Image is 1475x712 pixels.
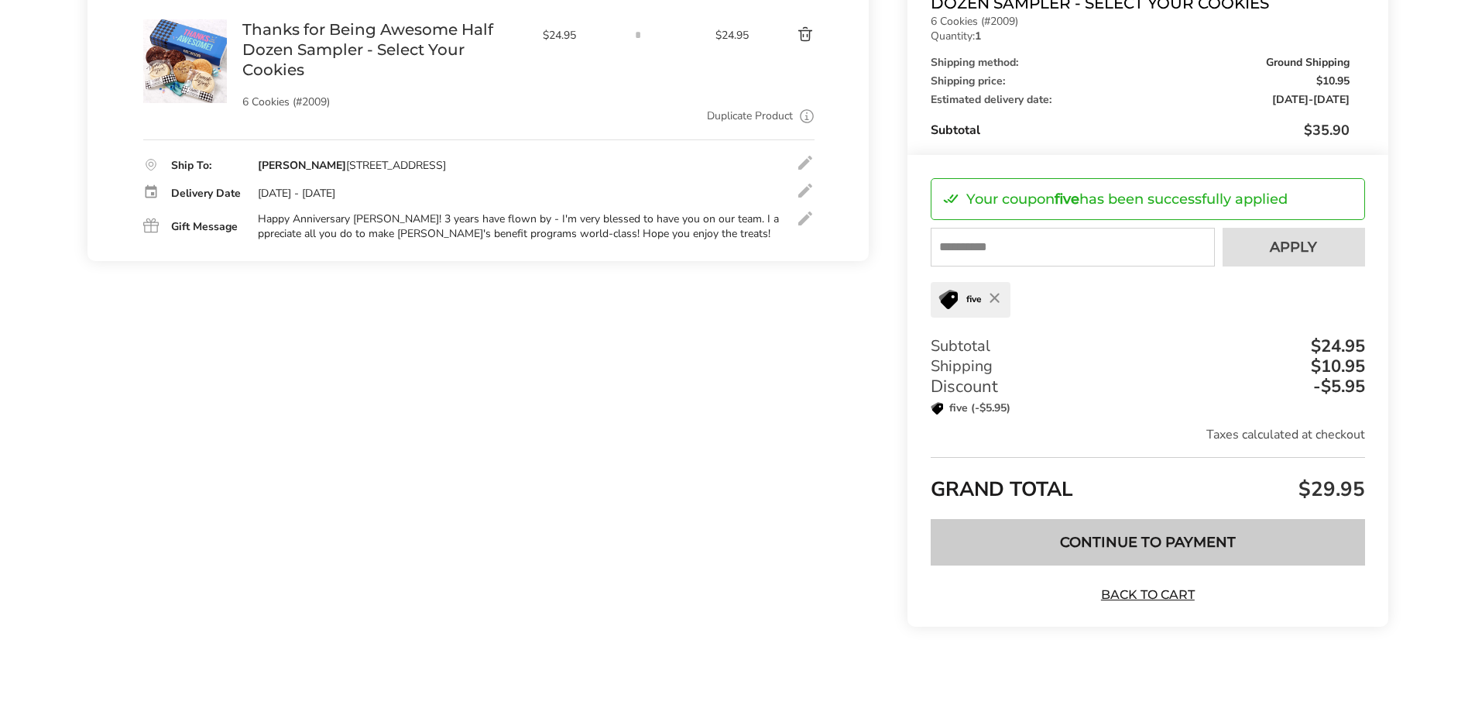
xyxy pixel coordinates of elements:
[1272,95,1350,105] span: -
[931,457,1364,507] div: GRAND TOTAL
[715,28,760,43] span: $24.95
[931,282,1010,318] div: five
[931,356,1364,377] div: Shipping
[1266,57,1350,68] span: Ground Shipping
[1307,338,1365,355] div: $24.95
[1223,228,1365,267] button: Apply
[931,426,1364,443] div: Taxes calculated at checkout
[258,187,335,201] div: [DATE] - [DATE]
[258,158,346,173] strong: [PERSON_NAME]
[1316,76,1350,87] span: $10.95
[171,222,242,232] div: Gift Message
[623,19,653,50] input: Quantity input
[242,97,527,108] p: 6 Cookies (#2009)
[931,377,1364,397] div: Discount
[931,57,1349,68] div: Shipping method:
[760,26,815,44] button: Delete product
[143,19,227,33] a: Thanks for Being Awesome Half Dozen Sampler - Select Your Cookies
[707,108,793,125] a: Duplicate Product
[931,401,1010,416] p: five (-$5.95)
[1295,476,1365,503] span: $29.95
[171,188,242,199] div: Delivery Date
[1307,358,1365,375] div: $10.95
[931,121,1349,139] div: Subtotal
[966,192,1288,206] p: Your coupon has been successfully applied
[171,160,242,171] div: Ship To:
[1270,240,1317,254] span: Apply
[975,29,981,43] strong: 1
[258,159,446,173] div: [STREET_ADDRESS]
[242,19,527,80] a: Thanks for Being Awesome Half Dozen Sampler - Select Your Cookies
[931,16,1349,27] p: 6 Cookies (#2009)
[1093,586,1202,604] a: Back to Cart
[1272,92,1309,107] span: [DATE]
[1055,191,1079,208] strong: five
[931,336,1364,356] div: Subtotal
[1309,378,1365,395] div: -$5.95
[143,19,227,103] img: Thanks for Being Awesome Half Dozen Sampler - Select Your Cookies
[931,95,1349,105] div: Estimated delivery date:
[931,519,1364,566] button: Continue to Payment
[258,212,780,240] div: Happy Anniversary [PERSON_NAME]! 3 years have flown by - I'm very blessed to have you on our team...
[1304,121,1350,139] span: $35.90
[931,76,1349,87] div: Shipping price:
[931,31,1349,42] p: Quantity:
[543,28,616,43] span: $24.95
[1313,92,1350,107] span: [DATE]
